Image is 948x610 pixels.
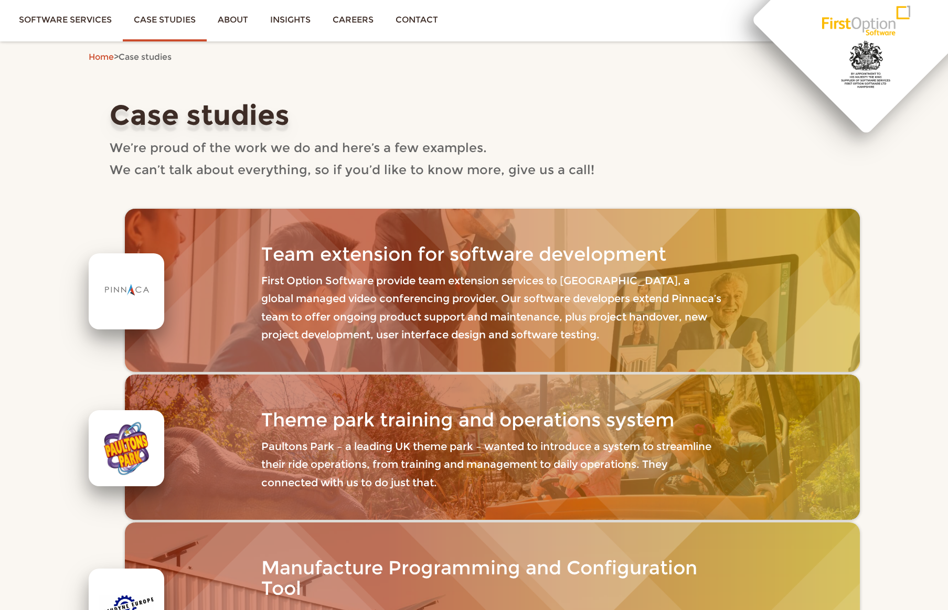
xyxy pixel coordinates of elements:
span: Case studies [119,52,172,62]
span: We can’t talk about everything, so if you’d like to know more, give us a call! [110,162,594,177]
h1: Case studies [110,100,839,130]
a: Theme park training and operations system Paultons Park – a leading UK theme park – wanted to int... [125,374,859,520]
p: First Option Software provide team extension services to [GEOGRAPHIC_DATA], a global managed vide... [261,272,723,344]
a: Home [89,52,114,62]
div: > [89,50,860,65]
a: Team extension for software development First Option Software provide team extension services to ... [125,209,859,372]
h3: Theme park training and operations system [261,410,723,431]
p: Paultons Park – a leading UK theme park – wanted to introduce a system to streamline their ride o... [261,437,723,491]
h3: Manufacture Programming and Configuration Tool [261,558,723,599]
h3: Team extension for software development [261,244,723,265]
span: We’re proud of the work we do and here’s a few examples. [110,140,487,155]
